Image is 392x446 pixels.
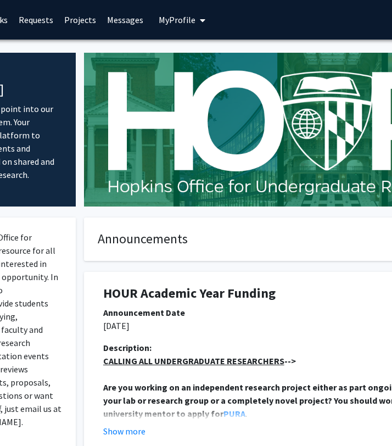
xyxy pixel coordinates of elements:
[159,14,195,25] span: My Profile
[223,408,245,419] a: PURA
[103,355,296,366] strong: -->
[59,1,102,39] a: Projects
[8,397,47,438] iframe: Chat
[13,1,59,39] a: Requests
[103,425,145,438] button: Show more
[102,1,149,39] a: Messages
[103,355,284,366] u: CALLING ALL UNDERGRADUATE RESEARCHERS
